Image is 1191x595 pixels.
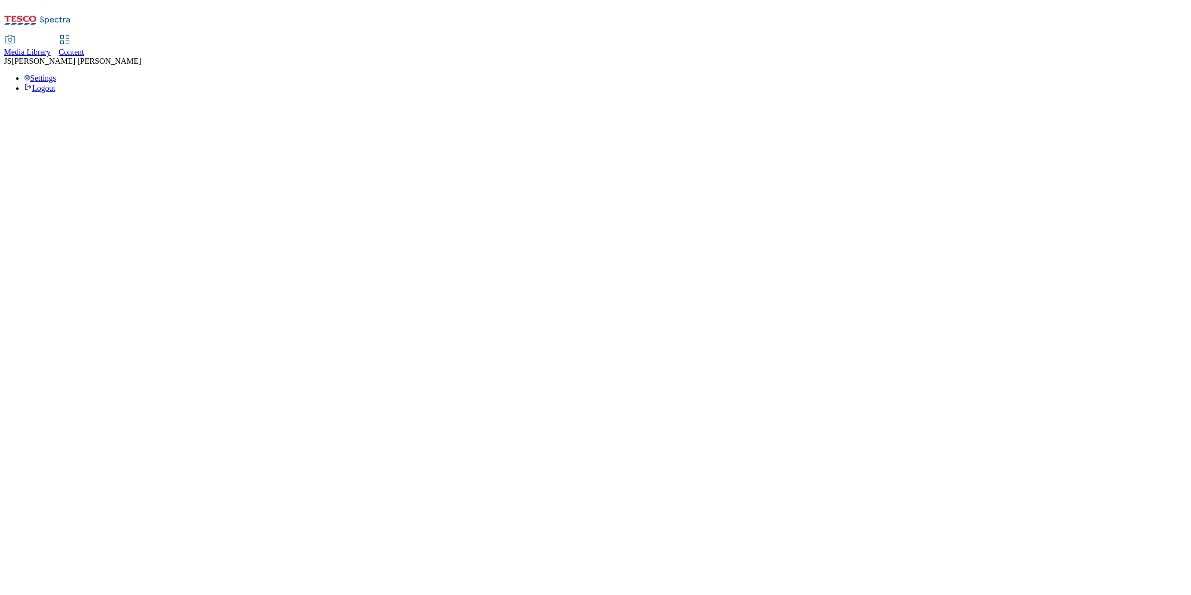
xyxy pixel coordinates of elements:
a: Content [59,36,84,57]
a: Settings [24,74,56,82]
span: [PERSON_NAME] [PERSON_NAME] [12,57,141,65]
a: Media Library [4,36,51,57]
span: Media Library [4,48,51,56]
a: Logout [24,84,55,92]
span: JS [4,57,12,65]
span: Content [59,48,84,56]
